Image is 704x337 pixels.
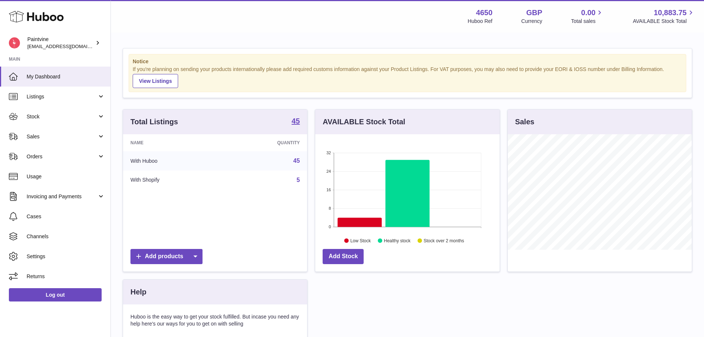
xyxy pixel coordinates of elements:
a: 45 [293,158,300,164]
div: Huboo Ref [468,18,493,25]
strong: 4650 [476,8,493,18]
div: Currency [521,18,543,25]
strong: 45 [292,117,300,125]
text: Healthy stock [384,238,411,243]
span: Channels [27,233,105,240]
text: 0 [329,225,331,229]
div: If you're planning on sending your products internationally please add required customs informati... [133,66,682,88]
span: Sales [27,133,97,140]
span: Returns [27,273,105,280]
text: 8 [329,206,331,210]
span: Cases [27,213,105,220]
span: 0.00 [581,8,596,18]
p: Huboo is the easy way to get your stock fulfilled. But incase you need any help here's our ways f... [130,313,300,327]
h3: Total Listings [130,117,178,127]
span: 10,883.75 [654,8,687,18]
span: Usage [27,173,105,180]
span: Invoicing and Payments [27,193,97,200]
span: AVAILABLE Stock Total [633,18,695,25]
a: View Listings [133,74,178,88]
img: euan@paintvine.co.uk [9,37,20,48]
span: Listings [27,93,97,100]
h3: Sales [515,117,534,127]
h3: Help [130,287,146,297]
a: Log out [9,288,102,301]
a: 5 [296,177,300,183]
text: Low Stock [350,238,371,243]
td: With Shopify [123,171,222,190]
a: 45 [292,117,300,126]
span: Stock [27,113,97,120]
span: Settings [27,253,105,260]
div: Paintvine [27,36,94,50]
a: 0.00 Total sales [571,8,604,25]
h3: AVAILABLE Stock Total [323,117,405,127]
span: My Dashboard [27,73,105,80]
text: Stock over 2 months [424,238,464,243]
span: Total sales [571,18,604,25]
th: Name [123,134,222,151]
span: Orders [27,153,97,160]
td: With Huboo [123,151,222,171]
text: 16 [327,188,331,192]
a: Add Stock [323,249,364,264]
a: 10,883.75 AVAILABLE Stock Total [633,8,695,25]
a: Add products [130,249,203,264]
th: Quantity [222,134,307,151]
strong: GBP [526,8,542,18]
strong: Notice [133,58,682,65]
text: 32 [327,151,331,155]
span: [EMAIL_ADDRESS][DOMAIN_NAME] [27,43,109,49]
text: 24 [327,169,331,173]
